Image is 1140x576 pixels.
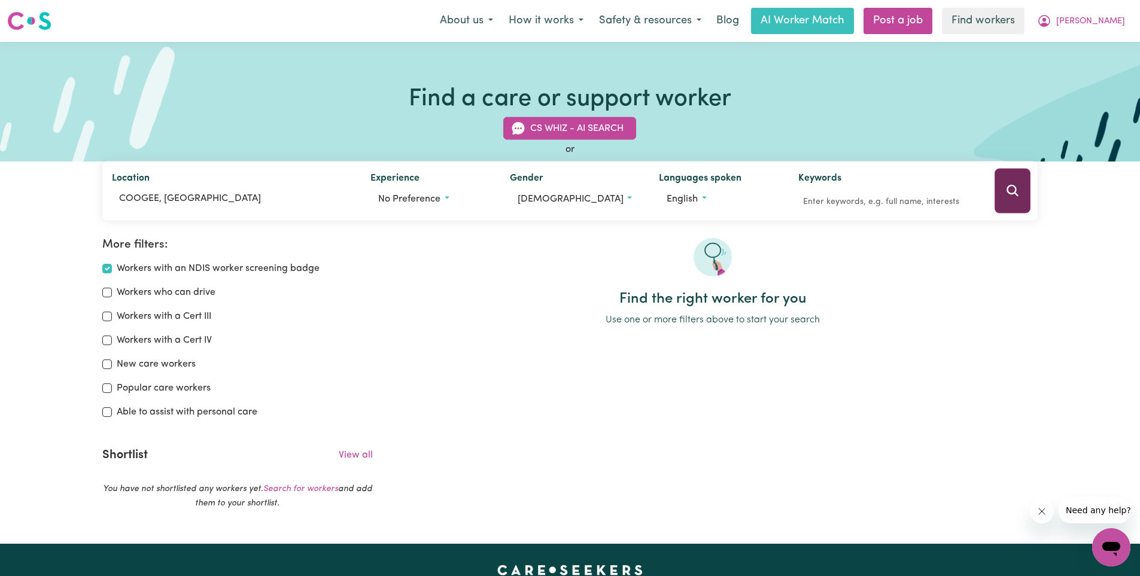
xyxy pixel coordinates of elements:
button: My Account [1029,8,1133,33]
input: Enter a suburb [112,188,352,209]
button: About us [432,8,501,33]
h2: Shortlist [102,448,148,462]
label: Location [112,171,150,188]
img: Careseekers logo [7,10,51,32]
div: or [102,142,1038,157]
input: Enter keywords, e.g. full name, interests [798,193,978,211]
h2: Find the right worker for you [387,291,1038,308]
span: Need any help? [7,8,72,18]
iframe: Button to launch messaging window [1092,528,1130,566]
button: CS Whiz - AI Search [503,117,636,140]
h1: Find a care or support worker [409,85,731,114]
label: Workers with a Cert III [117,309,211,324]
a: Careseekers home page [497,565,643,575]
label: Able to assist with personal care [117,405,257,419]
span: [DEMOGRAPHIC_DATA] [518,194,624,204]
button: Worker language preferences [659,188,779,211]
iframe: Close message [1030,499,1054,523]
label: Languages spoken [659,171,741,188]
em: You have not shortlisted any workers yet. and add them to your shortlist. [103,484,372,508]
a: Post a job [864,8,932,34]
label: New care workers [117,357,196,371]
span: No preference [378,194,440,204]
button: Worker experience options [370,188,490,211]
span: English [667,194,698,204]
a: Careseekers logo [7,7,51,35]
a: Find workers [942,8,1025,34]
a: Search for workers [263,484,338,493]
label: Gender [510,171,543,188]
a: View all [339,450,373,460]
label: Experience [370,171,419,188]
button: Safety & resources [591,8,709,33]
button: Worker gender preference [510,188,640,211]
iframe: Message from company [1059,497,1130,523]
span: [PERSON_NAME] [1056,15,1125,28]
a: AI Worker Match [751,8,854,34]
a: Blog [709,8,746,34]
button: Search [995,169,1030,214]
button: How it works [501,8,591,33]
label: Popular care workers [117,381,211,395]
label: Workers with an NDIS worker screening badge [117,261,320,276]
label: Workers with a Cert IV [117,333,212,348]
label: Keywords [798,171,841,188]
label: Workers who can drive [117,285,215,300]
h2: More filters: [102,238,373,252]
p: Use one or more filters above to start your search [387,313,1038,327]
